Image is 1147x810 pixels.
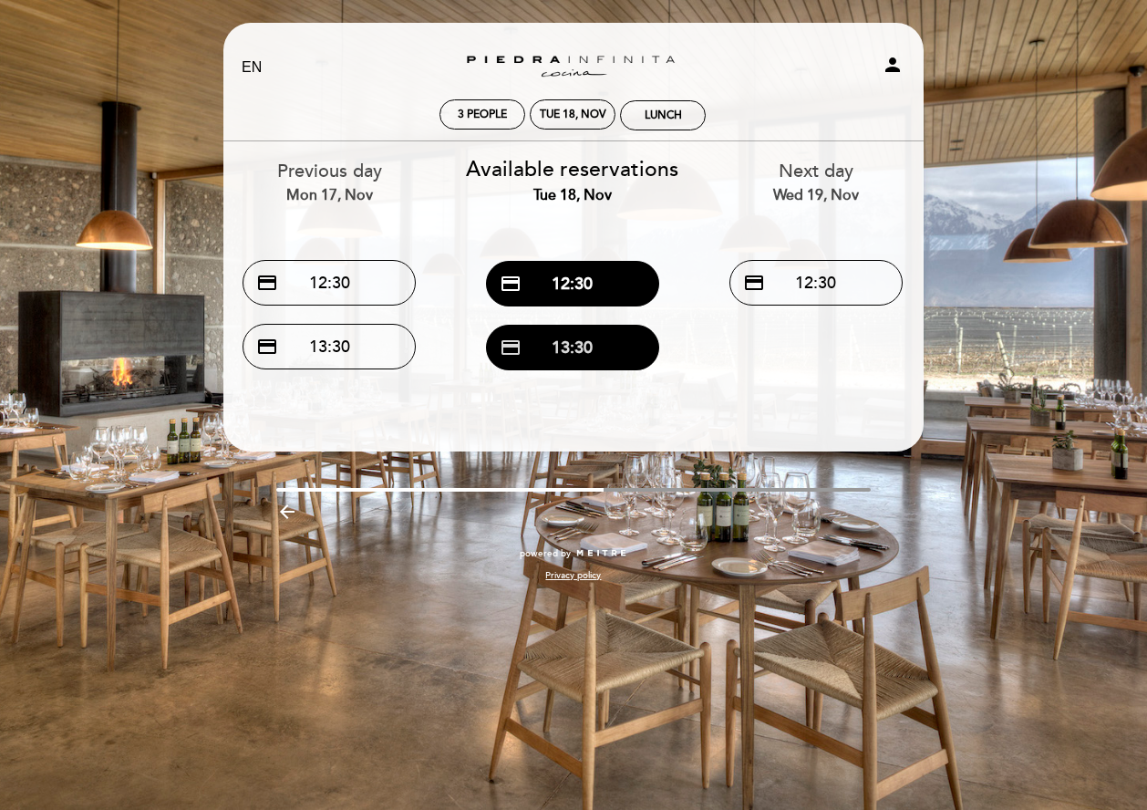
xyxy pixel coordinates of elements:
[520,547,571,560] span: powered by
[708,159,924,205] div: Next day
[500,337,522,358] span: credit_card
[500,273,522,295] span: credit_card
[243,260,416,306] button: credit_card 12:30
[882,54,904,76] i: person
[645,109,682,122] div: Lunch
[486,261,659,306] button: credit_card 12:30
[545,569,601,582] a: Privacy policy
[882,54,904,82] button: person
[222,159,438,205] div: Previous day
[256,336,278,358] span: credit_card
[256,272,278,294] span: credit_card
[458,108,507,121] span: 3 people
[540,108,606,121] div: Tue 18, Nov
[465,185,681,206] div: Tue 18, Nov
[465,155,681,206] div: Available reservations
[729,260,903,306] button: credit_card 12:30
[243,324,416,369] button: credit_card 13:30
[743,272,765,294] span: credit_card
[708,185,924,206] div: Wed 19, Nov
[575,549,627,558] img: MEITRE
[486,325,659,370] button: credit_card 13:30
[520,547,627,560] a: powered by
[222,185,438,206] div: Mon 17, Nov
[459,43,687,93] a: Zuccardi [PERSON_NAME][GEOGRAPHIC_DATA] - Restaurant [PERSON_NAME][GEOGRAPHIC_DATA]
[276,501,298,523] i: arrow_backward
